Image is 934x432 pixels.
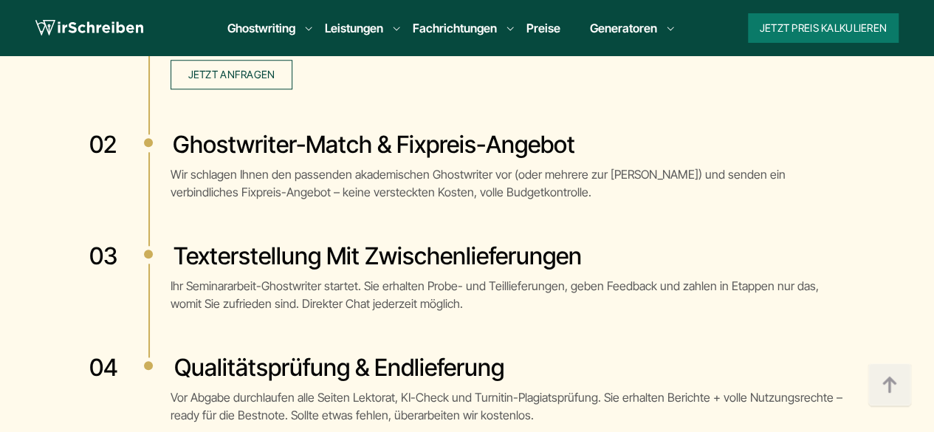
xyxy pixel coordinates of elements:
p: Wir schlagen Ihnen den passenden akademischen Ghostwriter vor (oder mehrere zur [PERSON_NAME]) un... [171,165,845,201]
h3: Ghostwriter-Match & Fixpreis-Angebot [89,130,845,160]
button: Jetzt anfragen [171,60,293,89]
h3: Texterstellung mit Zwischen­lieferungen [89,241,845,271]
img: logo wirschreiben [35,17,143,39]
a: Ghostwriting [227,19,295,37]
p: Ihr Seminararbeit-Ghostwriter startet. Sie erhalten Probe- und Teil­lieferungen, geben Feedback u... [171,277,845,312]
button: Jetzt Preis kalkulieren [748,13,899,43]
img: button top [868,363,912,408]
h3: Qualitäts­prüfung & Endlieferung [89,353,845,383]
a: Preise [526,21,560,35]
p: Vor Abgabe durchlaufen alle Seiten Lektorat, KI-Check und Turnitin-Plagiats­prüfung. Sie erhalten... [171,388,845,424]
a: Generatoren [590,19,657,37]
span: Jetzt anfragen [188,68,275,80]
a: Fachrichtungen [413,19,497,37]
a: Leistungen [325,19,383,37]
